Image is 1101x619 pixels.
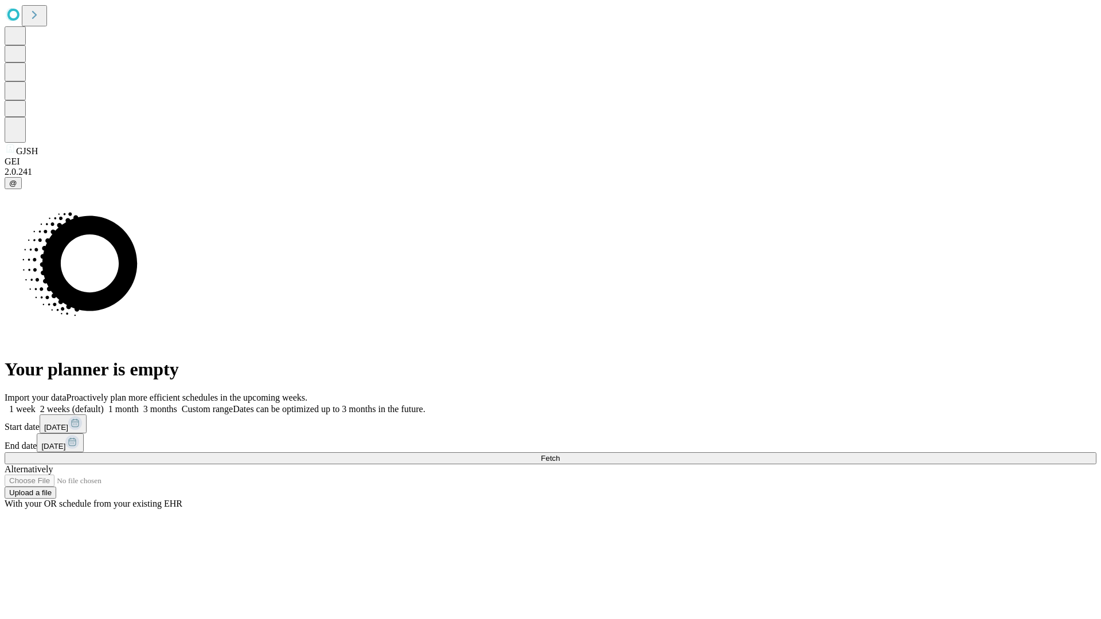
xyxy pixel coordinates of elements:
div: End date [5,433,1096,452]
span: GJSH [16,146,38,156]
button: @ [5,177,22,189]
h1: Your planner is empty [5,359,1096,380]
span: 2 weeks (default) [40,404,104,414]
span: 1 month [108,404,139,414]
span: [DATE] [44,423,68,432]
span: Custom range [182,404,233,414]
div: GEI [5,156,1096,167]
span: Import your data [5,393,67,402]
span: 3 months [143,404,177,414]
span: Alternatively [5,464,53,474]
span: @ [9,179,17,187]
button: Upload a file [5,487,56,499]
button: [DATE] [40,414,87,433]
span: With your OR schedule from your existing EHR [5,499,182,508]
span: Proactively plan more efficient schedules in the upcoming weeks. [67,393,307,402]
button: [DATE] [37,433,84,452]
span: 1 week [9,404,36,414]
button: Fetch [5,452,1096,464]
span: Fetch [541,454,560,463]
span: [DATE] [41,442,65,450]
span: Dates can be optimized up to 3 months in the future. [233,404,425,414]
div: 2.0.241 [5,167,1096,177]
div: Start date [5,414,1096,433]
